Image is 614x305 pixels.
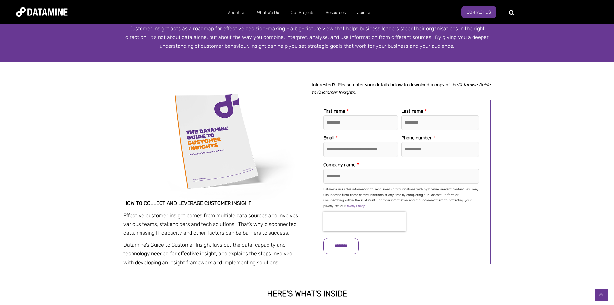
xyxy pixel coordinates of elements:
[123,212,298,236] span: Effective customer insight comes from multiple data sources and involves various teams, stakehold...
[323,162,356,168] span: Company name
[461,6,496,18] a: Contact Us
[351,4,377,21] a: Join Us
[401,135,432,141] span: Phone number
[285,4,320,21] a: Our Projects
[323,212,406,231] iframe: reCAPTCHA
[123,81,302,200] img: Datamine-CustomerInsights-Cover sml
[123,200,251,206] span: How to collect and leverage customer insight
[222,4,251,21] a: About Us
[123,24,491,51] p: Customer insight acts as a roadmap for effective decision-making – a big-picture view that helps ...
[323,135,334,141] span: Email
[323,108,345,114] span: First name
[312,82,491,95] strong: Interested? Please enter your details below to download a copy of the
[323,187,479,209] p: Datamine uses this information to send email communications with high value, relevant content. Yo...
[320,4,351,21] a: Resources
[16,7,68,17] img: Datamine
[312,82,491,95] em: Datamine Guide to Customer Insights.
[123,242,292,265] span: Datamine’s Guide to Customer Insight lays out the data, capacity and technology needed for effect...
[345,204,364,208] a: Privacy Policy
[401,108,423,114] span: Last name
[251,4,285,21] a: What We Do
